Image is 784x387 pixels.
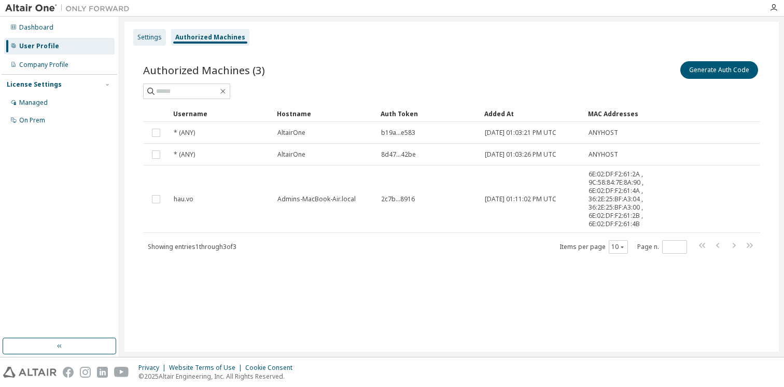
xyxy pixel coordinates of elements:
[485,129,556,137] span: [DATE] 01:03:21 PM UTC
[173,105,269,122] div: Username
[63,367,74,378] img: facebook.svg
[19,42,59,50] div: User Profile
[680,61,758,79] button: Generate Auth Code
[277,129,305,137] span: AltairOne
[381,105,476,122] div: Auth Token
[245,364,299,372] div: Cookie Consent
[588,105,654,122] div: MAC Addresses
[148,242,236,251] span: Showing entries 1 through 3 of 3
[80,367,91,378] img: instagram.svg
[174,195,193,203] span: hau.vo
[7,80,62,89] div: License Settings
[169,364,245,372] div: Website Terms of Use
[174,150,195,159] span: * (ANY)
[485,150,556,159] span: [DATE] 01:03:26 PM UTC
[143,63,265,77] span: Authorized Machines (3)
[381,195,415,203] span: 2c7b...8916
[485,195,556,203] span: [DATE] 01:11:02 PM UTC
[5,3,135,13] img: Altair One
[97,367,108,378] img: linkedin.svg
[175,33,245,42] div: Authorized Machines
[484,105,580,122] div: Added At
[137,33,162,42] div: Settings
[277,150,305,159] span: AltairOne
[138,364,169,372] div: Privacy
[559,240,628,254] span: Items per page
[3,367,57,378] img: altair_logo.svg
[174,129,195,137] span: * (ANY)
[19,61,68,69] div: Company Profile
[381,129,415,137] span: b19a...e583
[589,170,654,228] span: 6E:02:DF:F2:61:2A , 9C:58:84:7E:8A:90 , 6E:02:DF:F2:61:4A , 36:2E:25:BF:A3:04 , 36:2E:25:BF:A3:00...
[589,129,618,137] span: ANYHOST
[381,150,416,159] span: 8d47...42be
[138,372,299,381] p: © 2025 Altair Engineering, Inc. All Rights Reserved.
[277,195,356,203] span: Admins-MacBook-Air.local
[589,150,618,159] span: ANYHOST
[19,23,53,32] div: Dashboard
[277,105,372,122] div: Hostname
[19,99,48,107] div: Managed
[611,243,625,251] button: 10
[19,116,45,125] div: On Prem
[114,367,129,378] img: youtube.svg
[637,240,687,254] span: Page n.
